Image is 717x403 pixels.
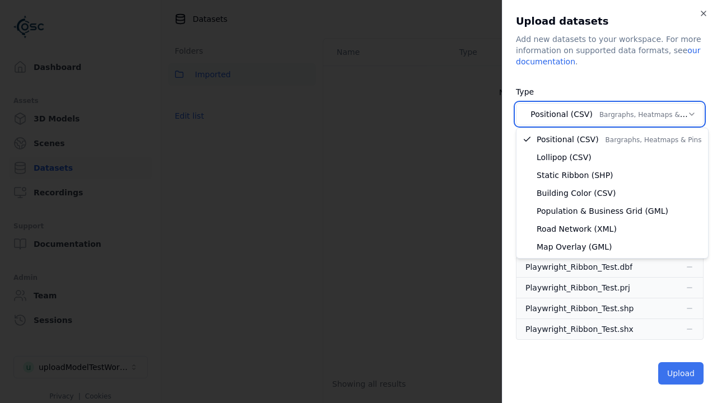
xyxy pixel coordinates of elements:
[606,136,702,144] span: Bargraphs, Heatmaps & Pins
[537,241,612,252] span: Map Overlay (GML)
[537,188,616,199] span: Building Color (CSV)
[537,223,617,235] span: Road Network (XML)
[537,134,701,145] span: Positional (CSV)
[537,205,668,217] span: Population & Business Grid (GML)
[537,170,613,181] span: Static Ribbon (SHP)
[537,152,592,163] span: Lollipop (CSV)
